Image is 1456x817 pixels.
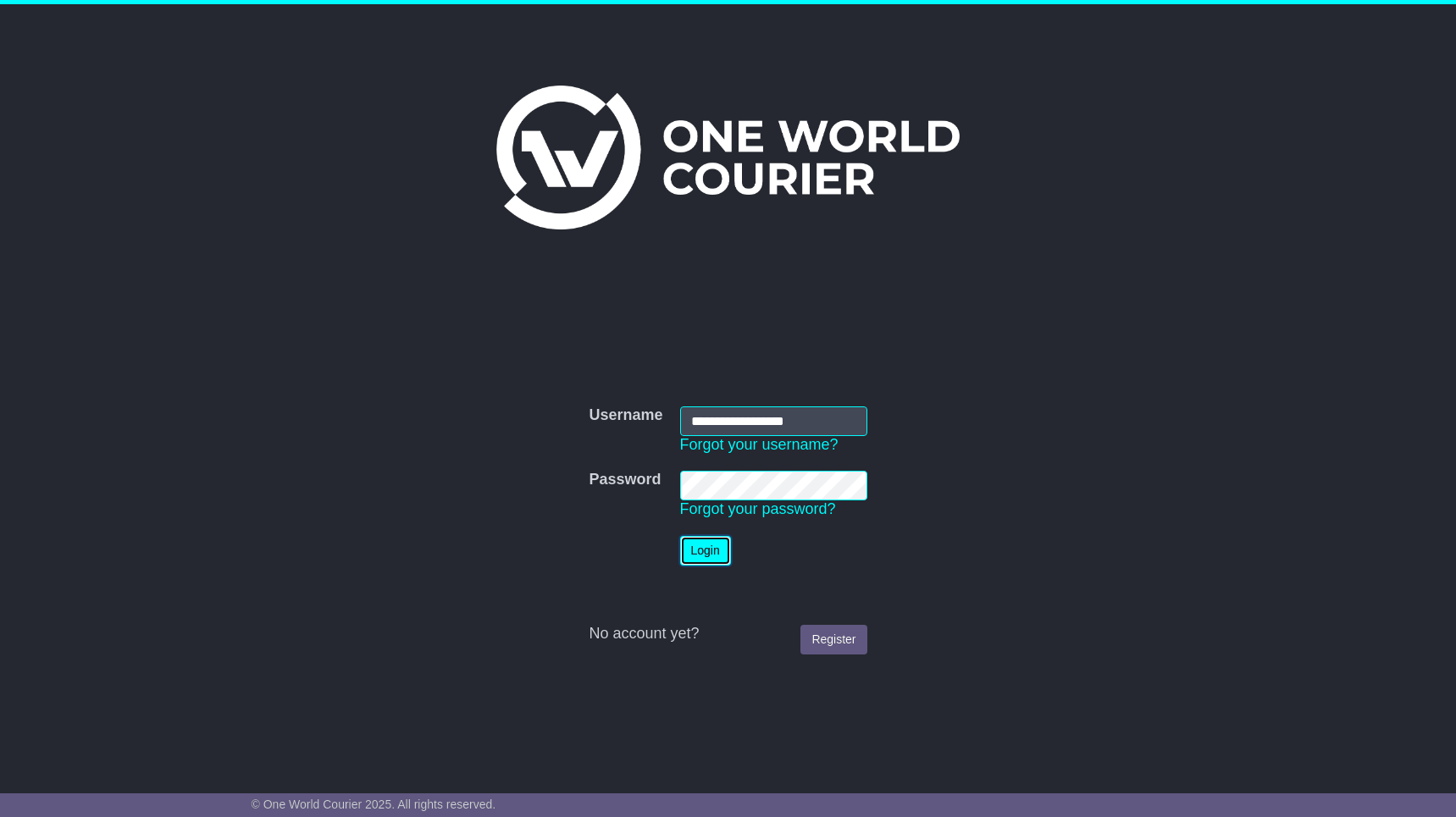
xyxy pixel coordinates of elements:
button: Login [680,536,731,566]
a: Forgot your username? [680,436,839,453]
div: No account yet? [589,625,866,643]
span: © One World Courier 2025. All rights reserved. [252,798,496,811]
a: Register [800,625,866,654]
label: Username [589,406,662,425]
label: Password [589,471,661,489]
img: One World [496,86,959,229]
a: Forgot your password? [680,500,836,517]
